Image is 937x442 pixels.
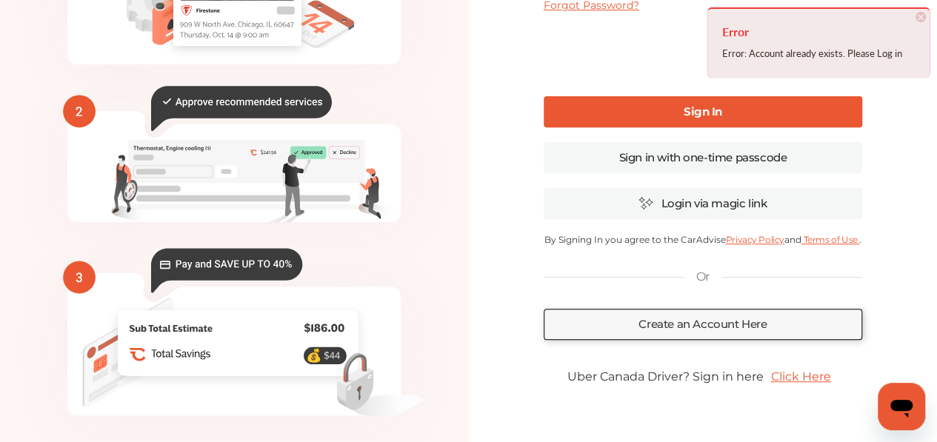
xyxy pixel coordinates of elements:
img: magic_icon.32c66aac.svg [638,196,653,210]
text: 💰 [306,348,322,364]
span: × [916,12,926,22]
a: Terms of Use [801,234,859,245]
h4: Error [722,20,915,44]
iframe: Button to launch messaging window [878,383,925,430]
p: Or [696,269,710,285]
a: Login via magic link [544,188,862,219]
span: Uber Canada Driver? Sign in here [567,369,764,384]
a: Create an Account Here [544,309,862,340]
b: Sign In [684,104,722,118]
a: Click Here [764,362,838,391]
iframe: reCAPTCHA [590,24,816,81]
p: By Signing In you agree to the CarAdvise and . [544,234,862,245]
div: Error: Account already exists. Please Log in [722,44,915,63]
a: Sign In [544,96,862,127]
a: Sign in with one-time passcode [544,142,862,173]
a: Privacy Policy [725,234,784,245]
